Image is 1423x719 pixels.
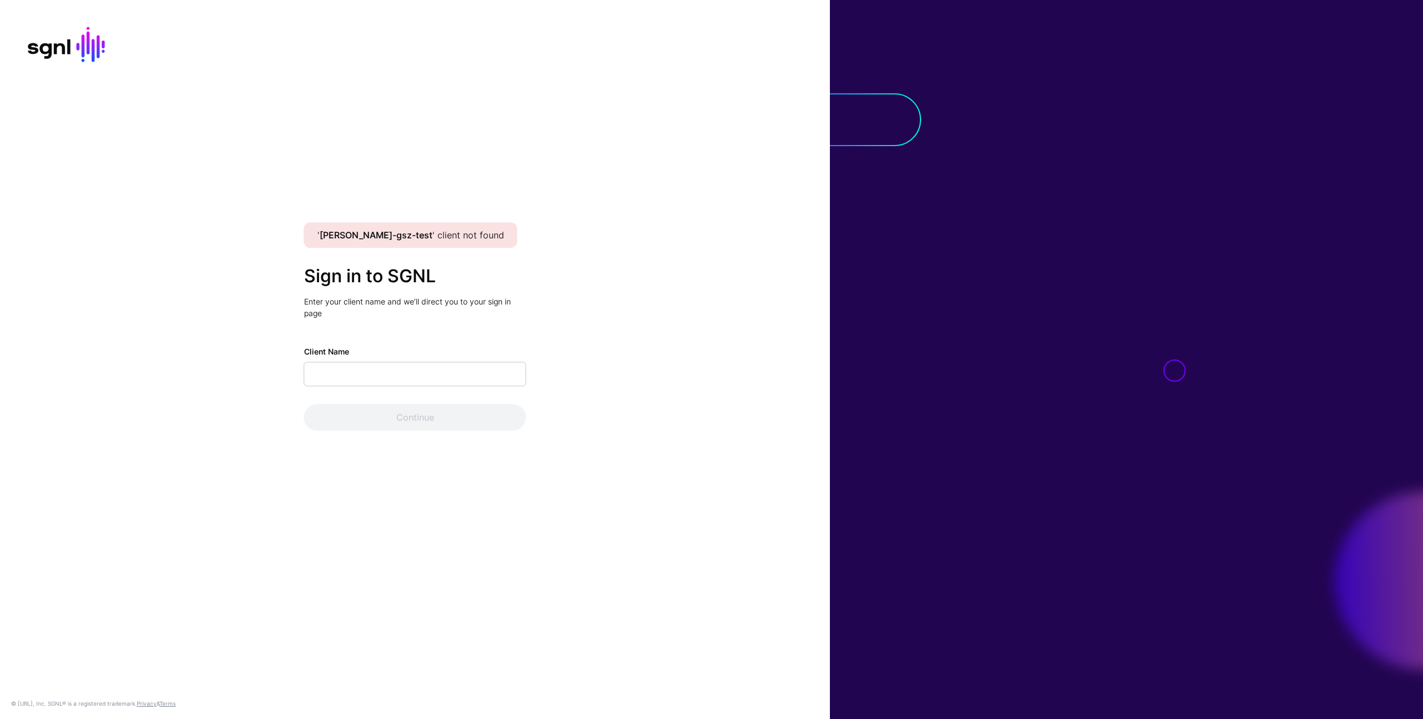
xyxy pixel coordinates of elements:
a: Terms [160,700,176,707]
p: Enter your client name and we’ll direct you to your sign in page [304,296,526,319]
div: ' ' client not found [304,222,518,248]
h2: Sign in to SGNL [304,266,526,287]
div: © [URL], Inc. SGNL® is a registered trademark. & [11,699,176,708]
a: Privacy [137,700,157,707]
strong: [PERSON_NAME]-gsz-test [320,229,432,241]
label: Client Name [304,346,349,358]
